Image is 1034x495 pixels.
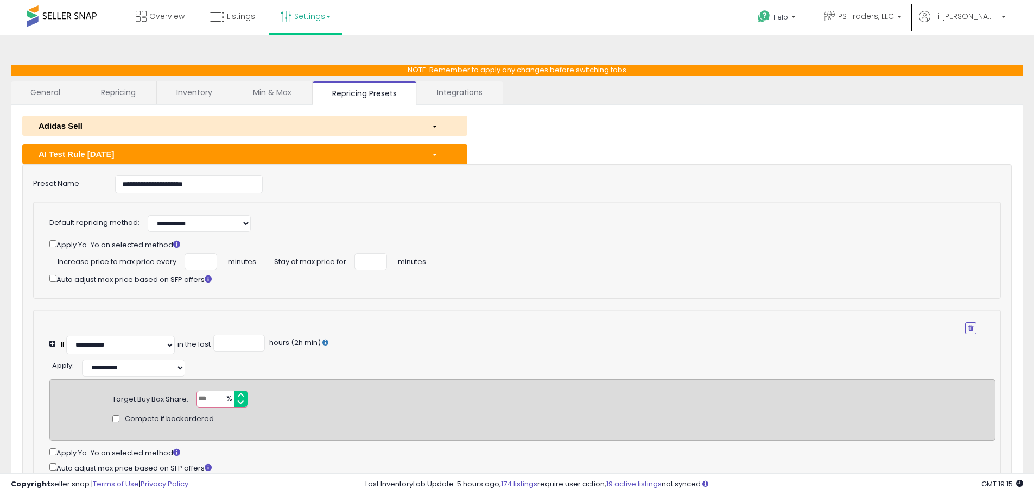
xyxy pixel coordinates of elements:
span: 2025-08-15 19:15 GMT [981,479,1023,489]
span: PS Traders, LLC [838,11,894,22]
div: : [52,357,74,371]
span: % [220,391,237,408]
div: Target Buy Box Share: [112,391,188,405]
span: Listings [227,11,255,22]
a: Terms of Use [93,479,139,489]
span: Hi [PERSON_NAME] [933,11,998,22]
div: AI Test Rule [DATE] [30,148,423,160]
span: Overview [149,11,185,22]
span: minutes. [228,253,258,267]
div: Auto adjust max price based on SFP offers [49,461,995,474]
i: Remove Condition [968,325,973,331]
a: Privacy Policy [141,479,188,489]
a: Hi [PERSON_NAME] [919,11,1006,35]
div: Auto adjust max price based on SFP offers [49,273,976,285]
div: Last InventoryLab Update: 5 hours ago, require user action, not synced. [365,479,1023,490]
a: Integrations [417,81,502,104]
span: Apply [52,360,72,371]
label: Preset Name [25,175,107,189]
a: Repricing Presets [313,81,416,105]
i: Get Help [757,10,771,23]
a: Help [749,2,807,35]
span: Increase price to max price every [58,253,176,267]
label: Default repricing method: [49,218,139,228]
a: 174 listings [501,479,537,489]
span: minutes. [398,253,428,267]
div: Adidas Sell [30,120,423,131]
div: Apply Yo-Yo on selected method [49,446,995,459]
span: hours (2h min) [268,337,321,348]
div: in the last [177,340,211,350]
i: Click here to read more about un-synced listings. [702,480,708,487]
a: General [11,81,80,104]
span: Compete if backordered [125,414,214,424]
a: Inventory [157,81,232,104]
button: AI Test Rule [DATE] [22,144,467,164]
span: Help [773,12,788,22]
div: Apply Yo-Yo on selected method [49,238,976,250]
span: Stay at max price for [274,253,346,267]
a: 19 active listings [606,479,662,489]
a: Repricing [81,81,155,104]
div: seller snap | | [11,479,188,490]
button: Adidas Sell [22,116,467,136]
a: Min & Max [233,81,311,104]
strong: Copyright [11,479,50,489]
p: NOTE: Remember to apply any changes before switching tabs [11,65,1023,76]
